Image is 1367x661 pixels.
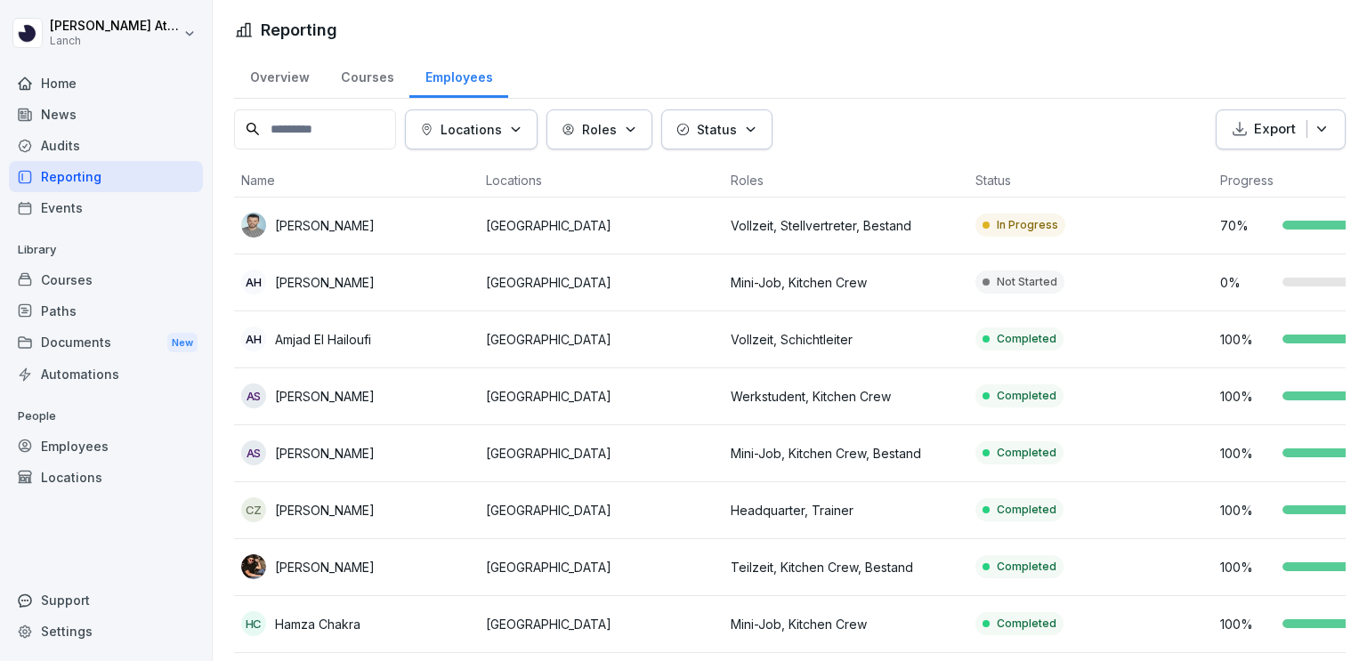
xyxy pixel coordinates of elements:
[997,502,1056,518] p: Completed
[275,501,375,520] p: [PERSON_NAME]
[241,440,266,465] div: AS
[167,333,198,353] div: New
[9,161,203,192] a: Reporting
[9,326,203,359] div: Documents
[261,18,337,42] h1: Reporting
[1216,109,1346,149] button: Export
[724,164,968,197] th: Roles
[731,615,961,633] p: Mini-Job, Kitchen Crew
[405,109,538,149] button: Locations
[486,330,716,349] p: [GEOGRAPHIC_DATA]
[9,295,203,326] a: Paths
[9,68,203,99] a: Home
[1220,615,1274,633] p: 100 %
[661,109,772,149] button: Status
[479,164,724,197] th: Locations
[275,273,375,292] p: [PERSON_NAME]
[241,270,266,294] div: AH
[409,52,508,98] a: Employees
[731,387,961,406] p: Werkstudent, Kitchen Crew
[546,109,652,149] button: Roles
[997,616,1056,632] p: Completed
[234,52,325,98] a: Overview
[1220,216,1274,235] p: 70 %
[1220,273,1274,292] p: 0 %
[997,217,1058,233] p: In Progress
[1220,387,1274,406] p: 100 %
[486,387,716,406] p: [GEOGRAPHIC_DATA]
[275,615,360,633] p: Hamza Chakra
[9,462,203,493] a: Locations
[1220,330,1274,349] p: 100 %
[9,616,203,647] a: Settings
[241,383,266,408] div: AS
[486,216,716,235] p: [GEOGRAPHIC_DATA]
[731,216,961,235] p: Vollzeit, Stellvertreter, Bestand
[241,213,266,238] img: cp97czd9e13kg1ytt0id7140.png
[50,35,180,47] p: Lanch
[241,554,266,579] img: wjuly971i0y3uqkheb71wqyq.png
[441,120,502,139] p: Locations
[997,559,1056,575] p: Completed
[9,402,203,431] p: People
[9,192,203,223] a: Events
[9,130,203,161] a: Audits
[486,273,716,292] p: [GEOGRAPHIC_DATA]
[234,164,479,197] th: Name
[275,216,375,235] p: [PERSON_NAME]
[1254,119,1296,140] p: Export
[325,52,409,98] a: Courses
[486,444,716,463] p: [GEOGRAPHIC_DATA]
[1220,558,1274,576] p: 100 %
[582,120,617,139] p: Roles
[997,445,1056,461] p: Completed
[731,558,961,576] p: Teilzeit, Kitchen Crew, Bestand
[997,331,1056,347] p: Completed
[275,444,375,463] p: [PERSON_NAME]
[9,584,203,616] div: Support
[731,501,961,520] p: Headquarter, Trainer
[241,497,266,522] div: CZ
[275,387,375,406] p: [PERSON_NAME]
[997,388,1056,404] p: Completed
[275,558,375,576] p: [PERSON_NAME]
[1220,444,1274,463] p: 100 %
[486,501,716,520] p: [GEOGRAPHIC_DATA]
[9,326,203,359] a: DocumentsNew
[275,330,371,349] p: Amjad El Hailoufi
[731,444,961,463] p: Mini-Job, Kitchen Crew, Bestand
[486,615,716,633] p: [GEOGRAPHIC_DATA]
[9,264,203,295] a: Courses
[9,99,203,130] a: News
[9,431,203,462] a: Employees
[9,359,203,390] a: Automations
[50,19,180,34] p: [PERSON_NAME] Attaoui
[731,330,961,349] p: Vollzeit, Schichtleiter
[697,120,737,139] p: Status
[731,273,961,292] p: Mini-Job, Kitchen Crew
[968,164,1213,197] th: Status
[486,558,716,576] p: [GEOGRAPHIC_DATA]
[1220,501,1274,520] p: 100 %
[241,326,266,351] div: AH
[241,611,266,636] div: HC
[997,274,1057,290] p: Not Started
[9,236,203,264] p: Library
